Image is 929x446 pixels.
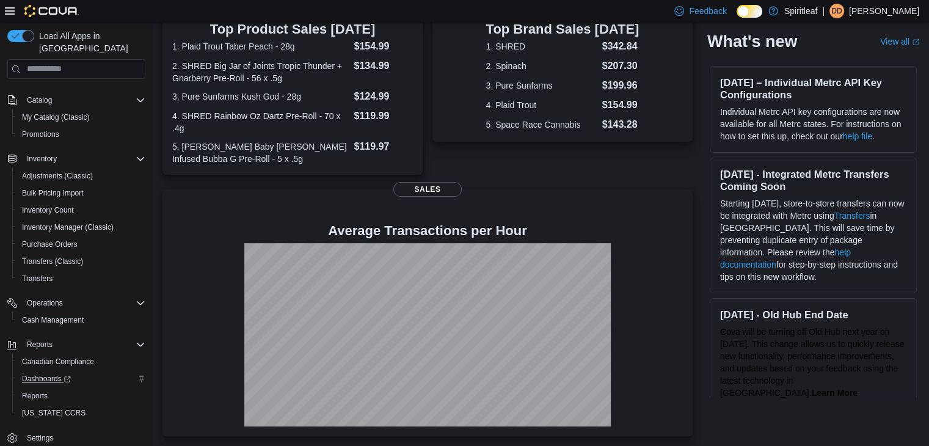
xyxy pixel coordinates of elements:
a: Cash Management [17,313,89,327]
span: Promotions [22,130,59,139]
a: Transfers [17,271,57,286]
dt: 4. Plaid Trout [486,99,597,111]
a: View allExternal link [880,37,919,46]
button: Inventory [22,152,62,166]
p: | [822,4,825,18]
span: Feedback [689,5,726,17]
a: Learn More [811,388,857,398]
span: Sales [393,182,462,197]
span: Reports [22,391,48,401]
a: help file [843,131,872,141]
span: Inventory [22,152,145,166]
p: [PERSON_NAME] [849,4,919,18]
button: Reports [12,387,150,404]
span: Inventory Manager (Classic) [17,220,145,235]
p: Individual Metrc API key configurations are now available for all Metrc states. For instructions ... [720,106,906,142]
dt: 3. Pure Sunfarms [486,79,597,92]
span: Inventory [27,154,57,164]
span: Transfers [17,271,145,286]
h3: Top Product Sales [DATE] [172,22,413,37]
span: Inventory Count [22,205,74,215]
span: My Catalog (Classic) [17,110,145,125]
h3: [DATE] – Individual Metrc API Key Configurations [720,76,906,101]
input: Dark Mode [737,5,762,18]
span: Catalog [22,93,145,108]
h3: [DATE] - Integrated Metrc Transfers Coming Soon [720,168,906,192]
dd: $124.99 [354,89,412,104]
span: DD [831,4,842,18]
dt: 3. Pure Sunfarms Kush God - 28g [172,90,349,103]
a: My Catalog (Classic) [17,110,95,125]
dt: 1. Plaid Trout Taber Peach - 28g [172,40,349,53]
a: Reports [17,389,53,403]
span: Washington CCRS [17,406,145,420]
dd: $154.99 [602,98,639,112]
span: Reports [27,340,53,349]
a: Settings [22,431,58,445]
span: Load All Apps in [GEOGRAPHIC_DATA] [34,30,145,54]
a: Inventory Manager (Classic) [17,220,118,235]
h4: Average Transactions per Hour [172,224,683,238]
button: Reports [2,336,150,353]
span: Cova will be turning off Old Hub next year on [DATE]. This change allows us to quickly release ne... [720,327,904,398]
button: Bulk Pricing Import [12,185,150,202]
button: Adjustments (Classic) [12,167,150,185]
span: [US_STATE] CCRS [22,408,86,418]
h3: Top Brand Sales [DATE] [486,22,639,37]
button: Inventory [2,150,150,167]
button: Cash Management [12,312,150,329]
dt: 1. SHRED [486,40,597,53]
a: [US_STATE] CCRS [17,406,90,420]
dd: $134.99 [354,59,412,73]
span: Cash Management [22,315,84,325]
span: Reports [22,337,145,352]
p: Spiritleaf [784,4,817,18]
dd: $342.84 [602,39,639,54]
button: Purchase Orders [12,236,150,253]
h2: What's new [707,32,797,51]
button: Inventory Manager (Classic) [12,219,150,236]
button: Transfers (Classic) [12,253,150,270]
span: Purchase Orders [22,239,78,249]
button: Promotions [12,126,150,143]
a: Promotions [17,127,64,142]
button: Canadian Compliance [12,353,150,370]
span: Transfers (Classic) [17,254,145,269]
span: Adjustments (Classic) [22,171,93,181]
a: Inventory Count [17,203,79,218]
button: Inventory Count [12,202,150,219]
a: Dashboards [12,370,150,387]
span: Inventory Manager (Classic) [22,222,114,232]
span: Settings [22,430,145,445]
dd: $199.96 [602,78,639,93]
dd: $119.97 [354,139,412,154]
span: Canadian Compliance [17,354,145,369]
span: Settings [27,433,53,443]
dd: $207.30 [602,59,639,73]
span: Bulk Pricing Import [22,188,84,198]
span: Operations [22,296,145,310]
h3: [DATE] - Old Hub End Date [720,309,906,321]
dt: 2. SHRED Big Jar of Joints Tropic Thunder + Gnarberry Pre-Roll - 56 x .5g [172,60,349,84]
span: Reports [17,389,145,403]
button: Transfers [12,270,150,287]
span: Dashboards [22,374,71,384]
dt: 5. Space Race Cannabis [486,119,597,131]
button: Catalog [2,92,150,109]
span: Promotions [17,127,145,142]
dt: 5. [PERSON_NAME] Baby [PERSON_NAME] Infused Bubba G Pre-Roll - 5 x .5g [172,141,349,165]
a: help documentation [720,247,851,269]
span: Cash Management [17,313,145,327]
svg: External link [912,38,919,46]
button: My Catalog (Classic) [12,109,150,126]
button: [US_STATE] CCRS [12,404,150,422]
div: Donna D [829,4,844,18]
img: Cova [24,5,79,17]
span: Purchase Orders [17,237,145,252]
span: Dashboards [17,371,145,386]
span: Transfers [22,274,53,283]
span: My Catalog (Classic) [22,112,90,122]
span: Catalog [27,95,52,105]
dt: 2. Spinach [486,60,597,72]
